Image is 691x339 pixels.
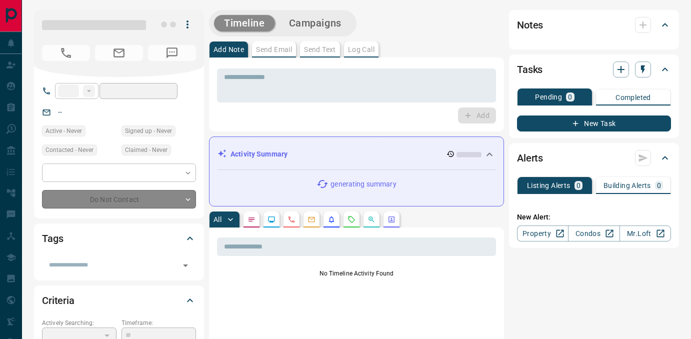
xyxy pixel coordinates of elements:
h2: Alerts [517,150,543,166]
p: Activity Summary [230,149,287,159]
svg: Lead Browsing Activity [267,215,275,223]
button: Timeline [214,15,275,31]
h2: Criteria [42,292,74,308]
svg: Emails [307,215,315,223]
svg: Opportunities [367,215,375,223]
svg: Requests [347,215,355,223]
p: Listing Alerts [527,182,570,189]
p: 0 [576,182,580,189]
span: No Number [148,45,196,61]
p: Pending [535,93,562,100]
p: generating summary [330,179,396,189]
span: Claimed - Never [125,145,167,155]
svg: Listing Alerts [327,215,335,223]
p: New Alert: [517,212,671,222]
span: Signed up - Never [125,126,172,136]
svg: Calls [287,215,295,223]
svg: Agent Actions [387,215,395,223]
p: 0 [568,93,572,100]
a: Property [517,225,568,241]
span: No Number [42,45,90,61]
p: Timeframe: [121,318,196,327]
h2: Notes [517,17,543,33]
div: Tasks [517,57,671,81]
a: Condos [568,225,619,241]
a: -- [58,108,62,116]
p: Building Alerts [603,182,651,189]
div: Activity Summary [217,145,495,163]
p: Add Note [213,46,244,53]
button: Campaigns [279,15,351,31]
p: All [213,216,221,223]
div: Criteria [42,288,196,312]
div: Do Not Contact [42,190,196,208]
div: Notes [517,13,671,37]
div: Alerts [517,146,671,170]
button: New Task [517,115,671,131]
p: Actively Searching: [42,318,116,327]
span: Active - Never [45,126,82,136]
svg: Notes [247,215,255,223]
p: Completed [615,94,651,101]
span: No Email [95,45,143,61]
h2: Tasks [517,61,542,77]
p: No Timeline Activity Found [217,269,496,278]
button: Open [178,258,192,272]
a: Mr.Loft [619,225,671,241]
p: 0 [657,182,661,189]
div: Tags [42,226,196,250]
span: Contacted - Never [45,145,93,155]
h2: Tags [42,230,63,246]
